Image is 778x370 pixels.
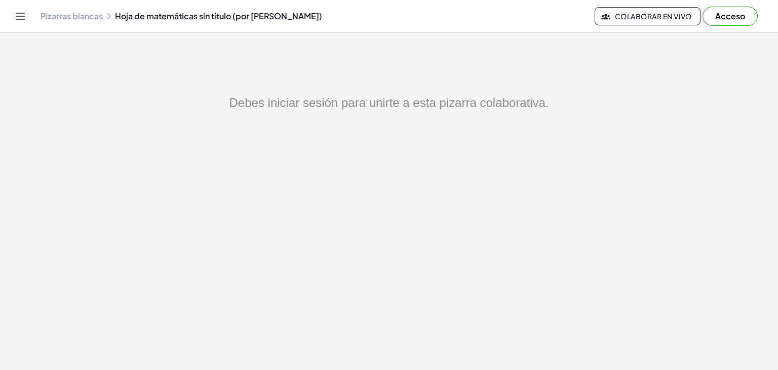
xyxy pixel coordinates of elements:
[41,11,103,21] a: Pizarras blancas
[615,12,692,21] font: Colaborar en vivo
[12,8,28,24] button: Cambiar navegación
[703,7,758,26] button: Acceso
[715,11,745,21] font: Acceso
[229,96,549,109] font: Debes iniciar sesión para unirte a esta pizarra colaborativa.
[595,7,701,25] button: Colaborar en vivo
